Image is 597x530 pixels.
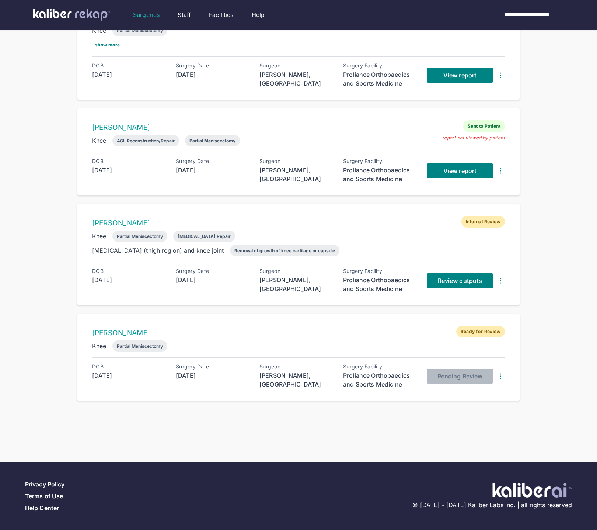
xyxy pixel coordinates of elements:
[92,63,166,69] div: DOB
[92,276,166,284] div: [DATE]
[92,158,166,164] div: DOB
[92,329,150,337] a: [PERSON_NAME]
[443,167,476,174] span: View report
[117,28,163,33] div: Partial Meniscectomy
[133,10,160,19] a: Surgeries
[463,120,505,132] span: Sent to Patient
[25,492,63,500] a: Terms of Use
[496,71,505,80] img: DotsThreeVertical.31cb0eda.svg
[343,371,417,389] div: Proliance Orthopaedics and Sports Medicine
[189,138,235,143] div: Partial Meniscectomy
[259,276,333,293] div: [PERSON_NAME], [GEOGRAPHIC_DATA]
[92,364,166,370] div: DOB
[259,63,333,69] div: Surgeon
[259,364,333,370] div: Surgeon
[92,136,107,145] div: Knee
[92,70,166,79] div: [DATE]
[92,371,166,380] div: [DATE]
[92,166,166,174] div: [DATE]
[427,68,493,83] a: View report
[343,166,417,183] div: Proliance Orthopaedics and Sports Medicine
[176,158,249,164] div: Surgery Date
[496,276,505,285] img: DotsThreeVertical.31cb0eda.svg
[176,166,249,174] div: [DATE]
[117,233,163,239] div: Partial Meniscectomy
[259,70,333,88] div: [PERSON_NAME], [GEOGRAPHIC_DATA]
[343,70,417,88] div: Proliance Orthopaedics and Sports Medicine
[456,326,505,337] span: Ready for Review
[343,364,417,370] div: Surgery Facility
[259,166,333,183] div: [PERSON_NAME], [GEOGRAPHIC_DATA]
[259,371,333,389] div: [PERSON_NAME], [GEOGRAPHIC_DATA]
[92,39,123,51] button: show more
[33,9,110,21] img: kaliber labs logo
[176,268,249,274] div: Surgery Date
[92,26,107,35] div: Knee
[412,500,572,509] span: © [DATE] - [DATE] Kaliber Labs Inc. | all rights reserved
[176,364,249,370] div: Surgery Date
[343,268,417,274] div: Surgery Facility
[178,233,231,239] div: [MEDICAL_DATA] Repair
[496,372,505,381] img: DotsThreeVertical.31cb0eda.svg
[443,72,476,79] span: View report
[176,276,249,284] div: [DATE]
[209,10,234,19] a: Facilities
[92,232,107,240] div: Knee
[343,276,417,293] div: Proliance Orthopaedics and Sports Medicine
[343,158,417,164] div: Surgery Facility
[25,504,59,512] a: Help Center
[92,219,150,227] a: [PERSON_NAME]
[438,277,482,284] span: Review outputs
[259,158,333,164] div: Surgeon
[176,70,249,79] div: [DATE]
[92,268,166,274] div: DOB
[427,369,493,384] button: Pending Review
[176,371,249,380] div: [DATE]
[442,135,505,141] div: report not viewed by patient
[92,342,107,350] div: Knee
[461,216,505,228] span: Internal Review
[92,246,224,255] div: [MEDICAL_DATA] (thigh region) and knee joint
[95,42,120,48] span: show more
[427,273,493,288] a: Review outputs
[496,166,505,175] img: DotsThreeVertical.31cb0eda.svg
[252,10,265,19] a: Help
[117,343,163,349] div: Partial Meniscectomy
[259,268,333,274] div: Surgeon
[92,123,150,132] a: [PERSON_NAME]
[25,481,64,488] a: Privacy Policy
[427,163,493,178] a: View report
[117,138,175,143] div: ACL Reconstruction/Repair
[234,248,335,253] div: Removal of growth of knee cartilage or capsule
[492,483,572,498] img: ATj1MI71T5jDAAAAAElFTkSuQmCC
[178,10,191,19] a: Staff
[176,63,249,69] div: Surgery Date
[343,63,417,69] div: Surgery Facility
[437,373,482,380] span: Pending Review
